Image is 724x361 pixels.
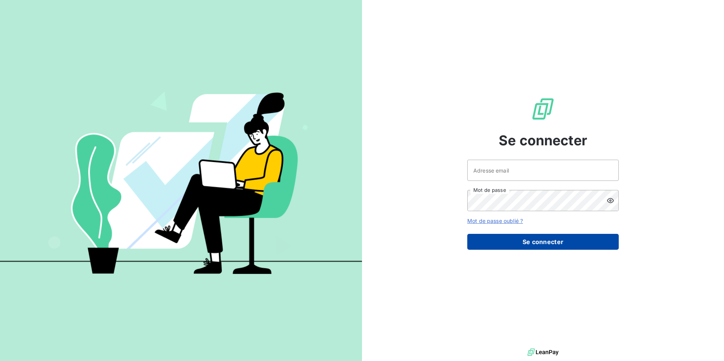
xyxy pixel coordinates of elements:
[467,160,619,181] input: placeholder
[531,97,555,121] img: Logo LeanPay
[467,218,523,224] a: Mot de passe oublié ?
[467,234,619,250] button: Se connecter
[499,130,587,151] span: Se connecter
[527,347,559,358] img: logo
